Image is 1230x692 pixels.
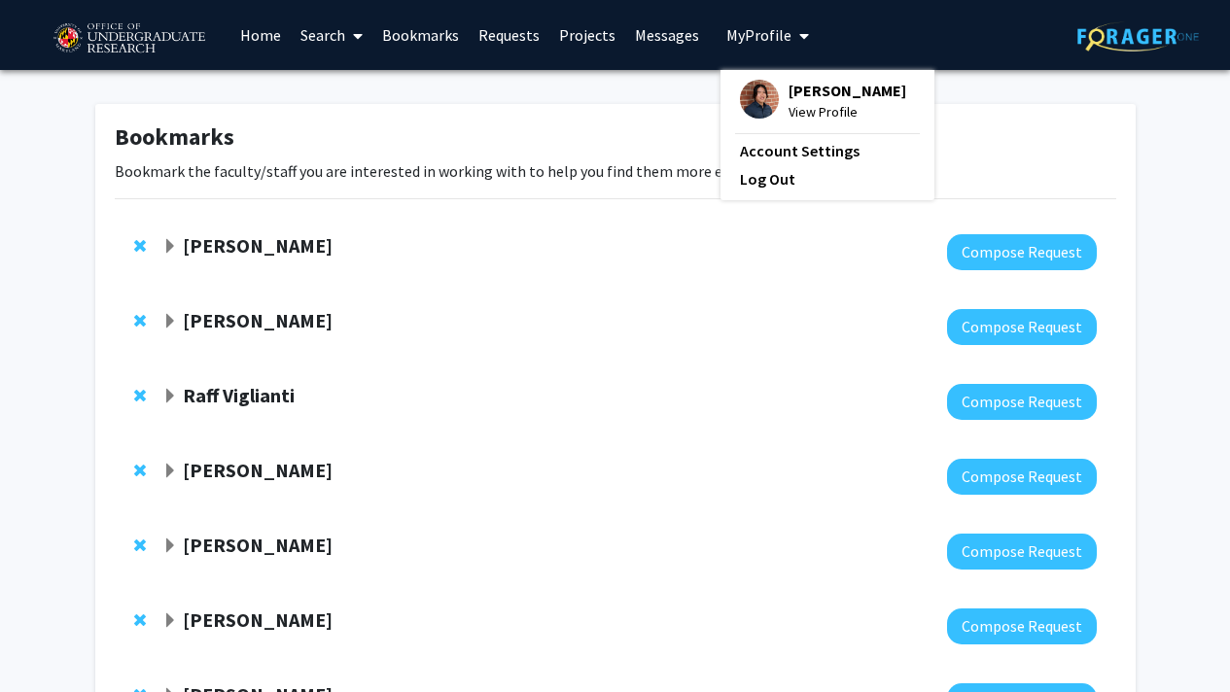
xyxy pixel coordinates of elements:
strong: [PERSON_NAME] [183,308,333,332]
strong: [PERSON_NAME] [183,458,333,482]
div: Profile Picture[PERSON_NAME]View Profile [740,80,906,122]
span: View Profile [789,101,906,122]
strong: Raff Viglianti [183,383,295,407]
a: Requests [469,1,549,69]
span: Remove Leah Dodson from bookmarks [134,313,146,329]
button: Compose Request to Wolfgang Losert [947,608,1097,644]
h1: Bookmarks [115,123,1116,152]
button: Compose Request to Peter Murrell [947,234,1097,270]
a: Projects [549,1,625,69]
a: Home [230,1,291,69]
span: Expand Raff Viglianti Bookmark [162,389,178,404]
strong: [PERSON_NAME] [183,233,333,258]
a: Log Out [740,167,915,190]
span: Expand Leah Dodson Bookmark [162,314,178,329]
span: Remove Dong Liang from bookmarks [134,463,146,478]
a: Messages [625,1,709,69]
span: My Profile [726,25,791,45]
span: Expand Wolfgang Losert Bookmark [162,613,178,629]
button: Compose Request to Dong Liang [947,459,1097,495]
img: Profile Picture [740,80,779,119]
span: Remove Peter Murrell from bookmarks [134,238,146,254]
span: Expand Peter Murrell Bookmark [162,239,178,255]
iframe: Chat [15,605,83,677]
span: Remove Daniel Serrano from bookmarks [134,537,146,553]
a: Account Settings [740,139,915,162]
strong: [PERSON_NAME] [183,607,333,632]
span: [PERSON_NAME] [789,80,906,101]
span: Remove Raff Viglianti from bookmarks [134,388,146,403]
a: Search [291,1,372,69]
button: Compose Request to Leah Dodson [947,309,1097,345]
span: Remove Wolfgang Losert from bookmarks [134,612,146,628]
img: ForagerOne Logo [1077,21,1199,52]
button: Compose Request to Daniel Serrano [947,534,1097,570]
img: University of Maryland Logo [47,15,211,63]
a: Bookmarks [372,1,469,69]
p: Bookmark the faculty/staff you are interested in working with to help you find them more easily l... [115,159,1116,183]
button: Compose Request to Raff Viglianti [947,384,1097,420]
span: Expand Dong Liang Bookmark [162,464,178,479]
span: Expand Daniel Serrano Bookmark [162,538,178,554]
strong: [PERSON_NAME] [183,533,333,557]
